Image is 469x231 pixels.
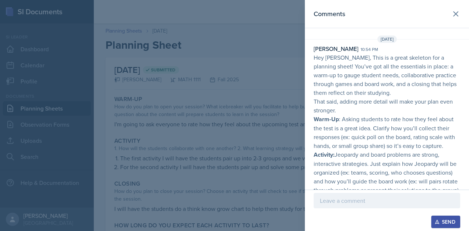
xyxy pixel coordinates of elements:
p: Hey [PERSON_NAME], This is a great skeleton for a planning sheet! You’ve got all the essentials i... [314,53,460,97]
p: Jeopardy and board problems are strong, interactive strategies. Just explain how Jeopardy will be... [314,150,460,194]
span: [DATE] [377,36,397,43]
button: Send [431,216,460,228]
div: 10:54 pm [361,46,378,53]
p: : Asking students to rate how they feel about the test is a great idea. Clarify how you’ll collec... [314,115,460,150]
div: Send [436,219,455,225]
h2: Comments [314,9,345,19]
p: That said, adding more detail will make your plan even stronger. [314,97,460,115]
div: [PERSON_NAME] [314,44,358,53]
strong: Activity: [314,150,335,159]
strong: Warm-Up [314,115,339,123]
